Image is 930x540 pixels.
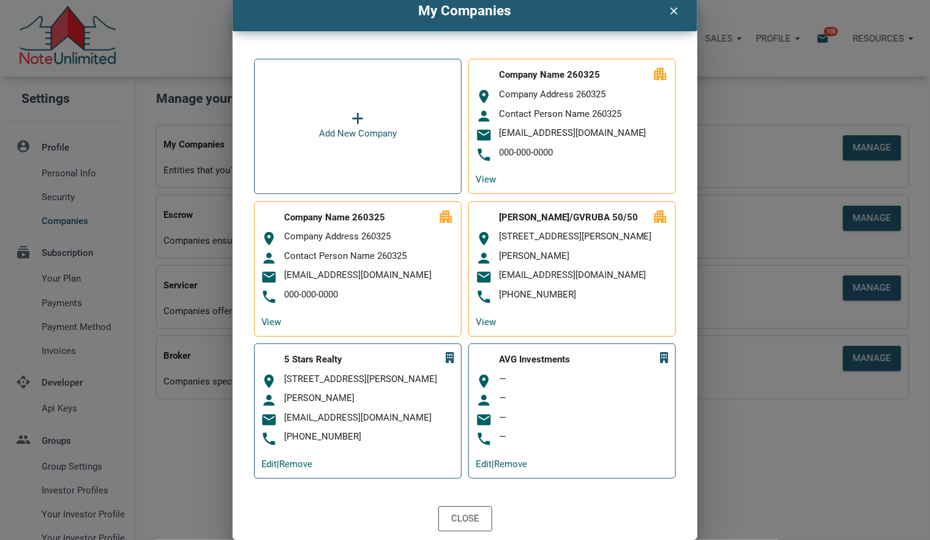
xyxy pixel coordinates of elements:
i: person [261,392,278,409]
div: Contact Person Name 260325 [284,250,454,262]
i: room [476,89,492,105]
div: [EMAIL_ADDRESS][DOMAIN_NAME] [499,269,669,281]
div: [PHONE_NUMBER] [284,431,454,443]
div: [PERSON_NAME] [499,250,669,262]
a: Remove [280,459,313,470]
div: Close [451,512,479,526]
span: | [277,459,313,470]
div: [PERSON_NAME] [284,392,454,404]
div: 000-000-0000 [284,289,454,301]
i: phone [476,431,492,448]
span: | [492,459,527,470]
i: room [476,231,492,247]
i: apartment [653,66,669,83]
div: Company Name 260325 [284,212,438,223]
i: person [476,392,492,409]
i: apartment [438,209,454,225]
button: Close [438,506,492,531]
a: View [476,174,496,185]
div: — [499,373,669,385]
i: person [476,250,492,267]
i: email [476,269,492,286]
div: — [499,412,669,424]
div: AVG Investments [499,354,661,366]
div: 000-000-0000 [499,147,669,159]
div: [EMAIL_ADDRESS][DOMAIN_NAME] [284,412,454,424]
i: email [476,412,492,429]
i: email [261,412,278,429]
i: phone [476,289,492,306]
div: [PHONE_NUMBER] [499,289,669,301]
a: Edit [476,459,492,470]
i: phone [261,289,278,306]
a: View [261,317,282,328]
i: phone [261,431,278,448]
div: 5 Stars Realty [284,354,446,366]
i: phone [476,147,492,163]
div: [EMAIL_ADDRESS][DOMAIN_NAME] [284,269,454,281]
div: [STREET_ADDRESS][PERSON_NAME] [284,373,454,385]
div: [STREET_ADDRESS][PERSON_NAME] [499,231,669,242]
i: apartment [653,209,669,225]
a: Edit [261,459,277,470]
div: Contact Person Name 260325 [499,108,669,120]
div: Company Address 260325 [499,89,669,100]
i: person [261,250,278,267]
div: — [499,392,669,404]
a: Remove [494,459,527,470]
div: Add New Company [319,126,397,141]
div: Company Address 260325 [284,231,454,242]
i: email [261,269,278,286]
div: — [499,431,669,443]
i: room [476,373,492,390]
i: room [261,373,278,390]
a: View [476,317,496,328]
h4: My Companies [242,1,689,21]
div: [PERSON_NAME]/GVRUBA 50/50 [499,212,653,223]
i: person [476,108,492,125]
i: room [261,231,278,247]
div: [EMAIL_ADDRESS][DOMAIN_NAME] [499,127,669,139]
i: email [476,127,492,144]
i: clear [667,2,681,18]
div: Company Name 260325 [499,69,653,81]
